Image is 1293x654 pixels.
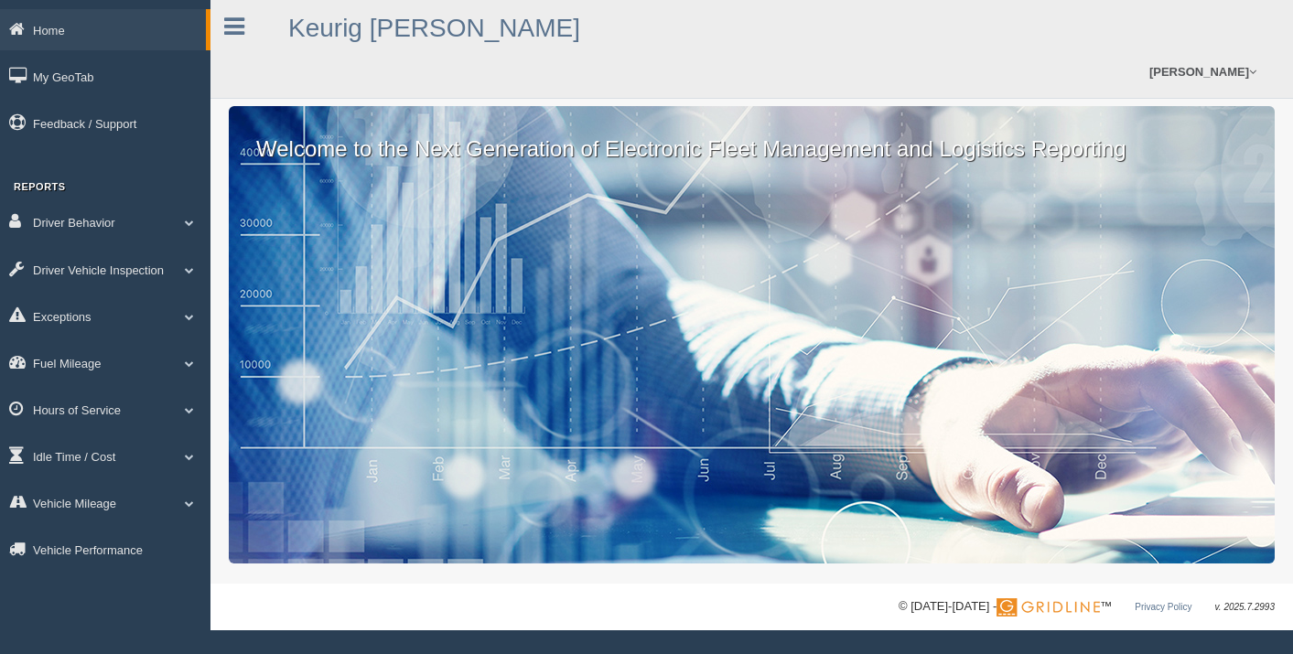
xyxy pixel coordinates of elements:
[1135,602,1191,612] a: Privacy Policy
[997,598,1100,616] img: Gridline
[899,597,1275,616] div: © [DATE]-[DATE] - ™
[1215,602,1275,612] span: v. 2025.7.2993
[288,14,580,42] a: Keurig [PERSON_NAME]
[229,106,1275,165] p: Welcome to the Next Generation of Electronic Fleet Management and Logistics Reporting
[1140,46,1266,98] a: [PERSON_NAME]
